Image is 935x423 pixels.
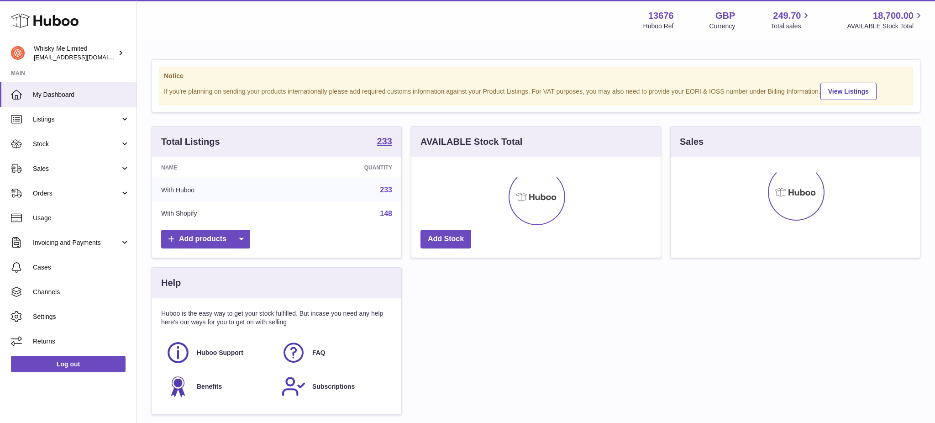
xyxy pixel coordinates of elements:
[771,10,811,31] a: 249.70 Total sales
[166,340,272,365] a: Huboo Support
[281,340,388,365] a: FAQ
[377,137,392,148] a: 233
[33,214,130,222] span: Usage
[152,202,286,226] td: With Shopify
[873,10,914,22] span: 18,700.00
[771,22,811,31] span: Total sales
[709,22,735,31] div: Currency
[197,349,243,357] span: Huboo Support
[33,115,120,124] span: Listings
[286,157,401,178] th: Quantity
[847,22,924,31] span: AVAILABLE Stock Total
[164,72,908,80] strong: Notice
[161,136,220,148] h3: Total Listings
[33,189,120,198] span: Orders
[312,382,355,391] span: Subscriptions
[11,46,25,60] img: internalAdmin-13676@internal.huboo.com
[420,136,522,148] h3: AVAILABLE Stock Total
[161,277,181,289] h3: Help
[33,238,120,247] span: Invoicing and Payments
[281,374,388,399] a: Subscriptions
[197,382,222,391] span: Benefits
[820,83,877,100] a: View Listings
[152,178,286,202] td: With Huboo
[648,10,674,22] strong: 13676
[380,210,392,217] a: 148
[773,10,801,22] span: 249.70
[34,53,134,61] span: [EMAIL_ADDRESS][DOMAIN_NAME]
[164,81,908,100] div: If you're planning on sending your products internationally please add required customs informati...
[312,349,326,357] span: FAQ
[161,230,250,249] a: Add products
[847,10,924,31] a: 18,700.00 AVAILABLE Stock Total
[166,374,272,399] a: Benefits
[152,157,286,178] th: Name
[161,309,392,327] p: Huboo is the easy way to get your stock fulfilled. But incase you need any help here's our ways f...
[377,137,392,146] strong: 233
[380,186,392,194] a: 233
[33,312,130,321] span: Settings
[11,356,126,372] a: Log out
[33,140,120,148] span: Stock
[33,263,130,272] span: Cases
[643,22,674,31] div: Huboo Ref
[715,10,735,22] strong: GBP
[33,288,130,296] span: Channels
[680,136,704,148] h3: Sales
[420,230,471,249] a: Add Stock
[33,164,120,173] span: Sales
[33,337,130,346] span: Returns
[34,44,116,62] div: Whisky Me Limited
[33,90,130,99] span: My Dashboard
